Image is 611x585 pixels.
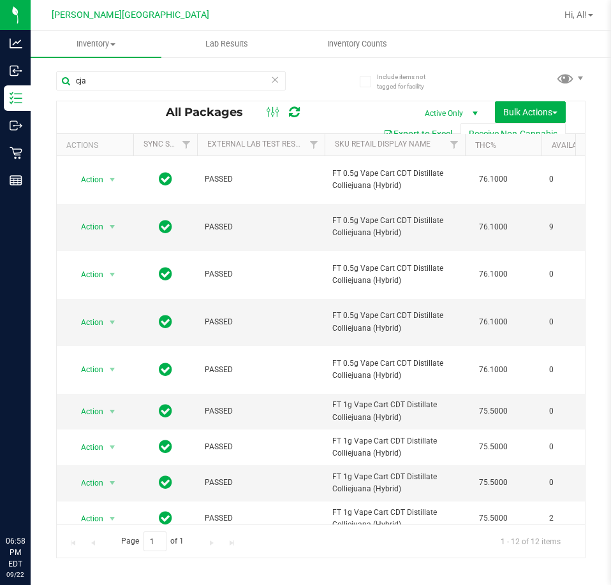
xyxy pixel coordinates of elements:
span: FT 0.5g Vape Cart CDT Distillate Colliejuana (Hybrid) [332,310,457,334]
span: FT 0.5g Vape Cart CDT Distillate Colliejuana (Hybrid) [332,215,457,239]
span: Inventory [31,38,161,50]
span: PASSED [205,477,317,489]
inline-svg: Inventory [10,92,22,105]
input: Search Package ID, Item Name, SKU, Lot or Part Number... [56,71,286,90]
iframe: Resource center [13,483,51,521]
a: Lab Results [161,31,292,57]
span: select [105,361,121,379]
span: 75.5000 [473,402,514,421]
button: Bulk Actions [495,101,566,123]
span: 75.5000 [473,438,514,456]
span: 76.1000 [473,361,514,379]
div: Actions [66,141,128,150]
a: External Lab Test Result [207,140,307,148]
a: Inventory Counts [292,31,423,57]
span: [PERSON_NAME][GEOGRAPHIC_DATA] [52,10,209,20]
input: 1 [144,531,166,551]
span: select [105,510,121,528]
span: select [105,474,121,492]
inline-svg: Inbound [10,64,22,77]
span: select [105,171,121,189]
a: Filter [304,134,325,155]
span: In Sync [159,438,172,456]
span: 0 [549,268,598,280]
span: 75.5000 [473,509,514,528]
inline-svg: Reports [10,174,22,187]
span: In Sync [159,361,172,379]
span: In Sync [159,218,172,236]
span: 76.1000 [473,170,514,189]
span: 0 [549,173,598,185]
a: Available [552,141,590,150]
span: FT 0.5g Vape Cart CDT Distillate Colliejuana (Hybrid) [332,357,457,382]
span: PASSED [205,441,317,453]
span: In Sync [159,509,172,527]
span: Action [70,474,104,492]
span: Bulk Actions [503,107,557,117]
span: Action [70,218,104,236]
span: FT 1g Vape Cart CDT Distillate Colliejuana (Hybrid) [332,435,457,459]
span: Clear [270,71,279,88]
span: select [105,403,121,421]
span: Action [70,314,104,331]
span: Lab Results [188,38,265,50]
span: PASSED [205,173,317,185]
span: 75.5000 [473,473,514,492]
span: PASSED [205,364,317,376]
a: Sku Retail Display Name [335,140,431,148]
span: 0 [549,364,598,376]
a: Filter [176,134,197,155]
span: Page of 1 [110,531,195,551]
span: PASSED [205,512,317,524]
inline-svg: Analytics [10,37,22,50]
span: 0 [549,441,598,453]
span: 0 [549,477,598,489]
span: Hi, Al! [564,10,587,20]
span: Action [70,171,104,189]
span: Include items not tagged for facility [377,72,441,91]
span: FT 1g Vape Cart CDT Distillate Colliejuana (Hybrid) [332,507,457,531]
span: FT 1g Vape Cart CDT Distillate Colliejuana (Hybrid) [332,399,457,423]
span: Action [70,510,104,528]
span: 2 [549,512,598,524]
span: In Sync [159,265,172,283]
span: In Sync [159,402,172,420]
button: Export to Excel [375,123,460,145]
span: Action [70,403,104,421]
span: PASSED [205,221,317,233]
span: FT 0.5g Vape Cart CDT Distillate Colliejuana (Hybrid) [332,263,457,287]
a: Inventory [31,31,161,57]
span: 1 - 12 of 12 items [490,531,571,551]
span: select [105,266,121,284]
p: 06:58 PM EDT [6,535,25,570]
span: Action [70,438,104,456]
span: select [105,314,121,331]
span: In Sync [159,473,172,491]
inline-svg: Retail [10,147,22,159]
button: Receive Non-Cannabis [460,123,566,145]
span: Action [70,266,104,284]
span: PASSED [205,405,317,417]
span: PASSED [205,316,317,328]
span: In Sync [159,313,172,331]
a: THC% [475,141,496,150]
span: 9 [549,221,598,233]
span: All Packages [166,105,256,119]
a: Sync Status [144,140,193,148]
span: PASSED [205,268,317,280]
span: 76.1000 [473,218,514,236]
span: 76.1000 [473,313,514,331]
span: 0 [549,316,598,328]
span: FT 0.5g Vape Cart CDT Distillate Colliejuana (Hybrid) [332,168,457,192]
span: Inventory Counts [310,38,404,50]
inline-svg: Outbound [10,119,22,132]
span: select [105,218,121,236]
span: In Sync [159,170,172,188]
span: 76.1000 [473,265,514,284]
span: select [105,438,121,456]
a: Filter [444,134,465,155]
span: 0 [549,405,598,417]
p: 09/22 [6,570,25,579]
span: Action [70,361,104,379]
span: FT 1g Vape Cart CDT Distillate Colliejuana (Hybrid) [332,471,457,495]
